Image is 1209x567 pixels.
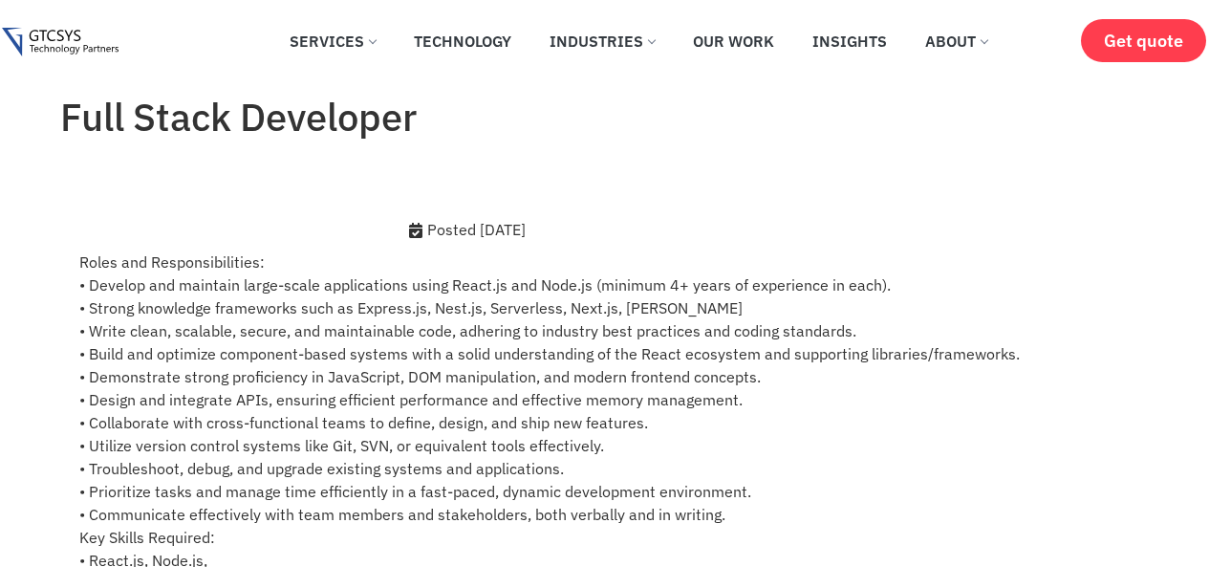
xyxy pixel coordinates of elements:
h1: Full Stack Developer [60,94,1150,140]
img: Gtcsys logo [2,28,118,57]
a: Services [275,20,390,62]
a: Industries [535,20,669,62]
a: About [911,20,1002,62]
a: Our Work [679,20,788,62]
span: Get quote [1104,31,1183,51]
a: Technology [399,20,526,62]
a: Insights [798,20,901,62]
div: Posted [DATE] [409,218,628,241]
a: Get quote [1081,19,1206,62]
